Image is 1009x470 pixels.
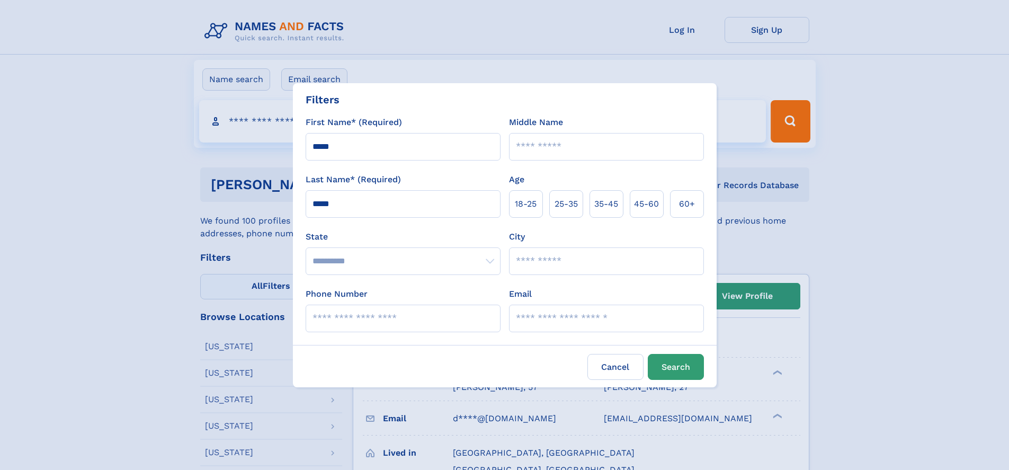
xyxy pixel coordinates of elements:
[634,198,659,210] span: 45‑60
[306,288,368,300] label: Phone Number
[306,230,501,243] label: State
[587,354,644,380] label: Cancel
[306,92,340,108] div: Filters
[515,198,537,210] span: 18‑25
[555,198,578,210] span: 25‑35
[648,354,704,380] button: Search
[509,288,532,300] label: Email
[509,173,524,186] label: Age
[509,116,563,129] label: Middle Name
[306,116,402,129] label: First Name* (Required)
[509,230,525,243] label: City
[679,198,695,210] span: 60+
[306,173,401,186] label: Last Name* (Required)
[594,198,618,210] span: 35‑45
